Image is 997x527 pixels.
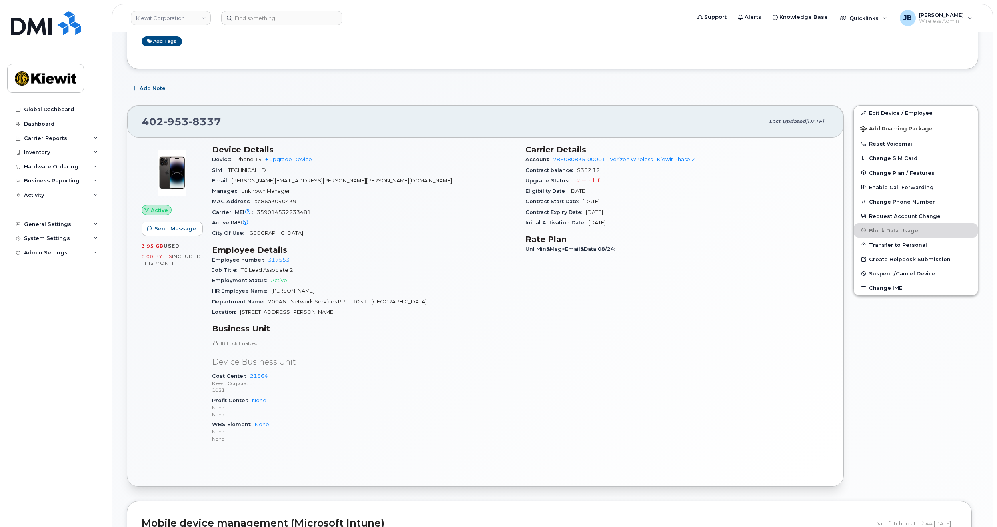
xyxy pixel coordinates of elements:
span: City Of Use [212,230,248,236]
span: WBS Element [212,421,255,427]
span: [TECHNICAL_ID] [226,167,268,173]
span: 20046 - Network Services PPL - 1031 - [GEOGRAPHIC_DATA] [268,299,427,305]
span: Carrier IMEI [212,209,257,215]
span: Contract balance [525,167,577,173]
span: Profit Center [212,397,252,403]
button: Change Plan / Features [854,166,978,180]
p: 1031 [212,387,516,393]
span: Job Title [212,267,241,273]
span: Alerts [745,13,761,21]
button: Suspend/Cancel Device [854,266,978,281]
iframe: Messenger Launcher [962,492,991,521]
button: Add Roaming Package [854,120,978,136]
span: [STREET_ADDRESS][PERSON_NAME] [240,309,335,315]
span: 953 [164,116,189,128]
span: 3.95 GB [142,243,164,249]
p: None [212,404,516,411]
span: JB [903,13,912,23]
span: Change Plan / Features [869,170,935,176]
button: Add Note [127,81,172,96]
span: 402 [142,116,221,128]
input: Find something... [221,11,342,25]
span: Cost Center [212,373,250,379]
span: [GEOGRAPHIC_DATA] [248,230,303,236]
span: [PERSON_NAME] [271,288,314,294]
h3: Rate Plan [525,234,829,244]
span: SIM [212,167,226,173]
h3: Carrier Details [525,145,829,154]
span: Department Name [212,299,268,305]
span: Unl Min&Msg+Email&Data 08/24 [525,246,619,252]
button: Request Account Change [854,209,978,223]
a: Support [692,9,732,25]
span: Email [212,178,232,184]
span: Eligibility Date [525,188,569,194]
p: Device Business Unit [212,356,516,368]
span: Device [212,156,235,162]
h3: Tags List [142,23,963,33]
a: None [255,421,269,427]
span: Add Note [140,84,166,92]
span: Wireless Admin [919,18,964,24]
span: ac86a3040439 [254,198,296,204]
button: Block Data Usage [854,223,978,238]
span: iPhone 14 [235,156,262,162]
p: None [212,411,516,418]
span: Suspend/Cancel Device [869,271,935,277]
img: image20231002-3703462-njx0qo.jpeg [148,149,196,197]
a: 21564 [250,373,268,379]
a: Alerts [732,9,767,25]
span: $352.12 [577,167,600,173]
span: Quicklinks [849,15,879,21]
span: Contract Expiry Date [525,209,586,215]
p: None [212,428,516,435]
span: [DATE] [586,209,603,215]
h3: Device Details [212,145,516,154]
a: 317553 [268,257,290,263]
span: Upgrade Status [525,178,573,184]
a: None [252,397,266,403]
span: Employment Status [212,277,271,283]
span: Knowledge Base [779,13,828,21]
span: Enable Call Forwarding [869,184,934,190]
span: used [164,243,180,249]
span: Add Roaming Package [860,126,933,133]
a: Edit Device / Employee [854,106,978,120]
span: Send Message [154,225,196,232]
span: 12 mth left [573,178,601,184]
span: Support [704,13,727,21]
span: Active [151,206,168,214]
span: TG Lead Associate 2 [241,267,293,273]
button: Enable Call Forwarding [854,180,978,194]
span: Active [271,277,287,283]
div: Quicklinks [834,10,893,26]
button: Change IMEI [854,281,978,295]
span: Employee number [212,257,268,263]
button: Send Message [142,222,203,236]
div: Jonathan Barfield [894,10,978,26]
span: [DATE] [589,220,606,226]
span: 8337 [189,116,221,128]
span: 359014532233481 [257,209,311,215]
span: 0.00 Bytes [142,254,172,259]
span: [PERSON_NAME][EMAIL_ADDRESS][PERSON_NAME][PERSON_NAME][DOMAIN_NAME] [232,178,452,184]
button: Reset Voicemail [854,136,978,151]
span: Active IMEI [212,220,254,226]
button: Change SIM Card [854,151,978,165]
span: Contract Start Date [525,198,583,204]
a: Kiewit Corporation [131,11,211,25]
span: Unknown Manager [241,188,290,194]
a: 786080835-00001 - Verizon Wireless - Kiewit Phase 2 [553,156,695,162]
span: Location [212,309,240,315]
span: Initial Activation Date [525,220,589,226]
span: — [254,220,260,226]
span: Manager [212,188,241,194]
p: None [212,435,516,442]
span: HR Employee Name [212,288,271,294]
button: Transfer to Personal [854,238,978,252]
a: Create Helpdesk Submission [854,252,978,266]
button: Change Phone Number [854,194,978,209]
a: + Upgrade Device [265,156,312,162]
span: MAC Address [212,198,254,204]
span: [PERSON_NAME] [919,12,964,18]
